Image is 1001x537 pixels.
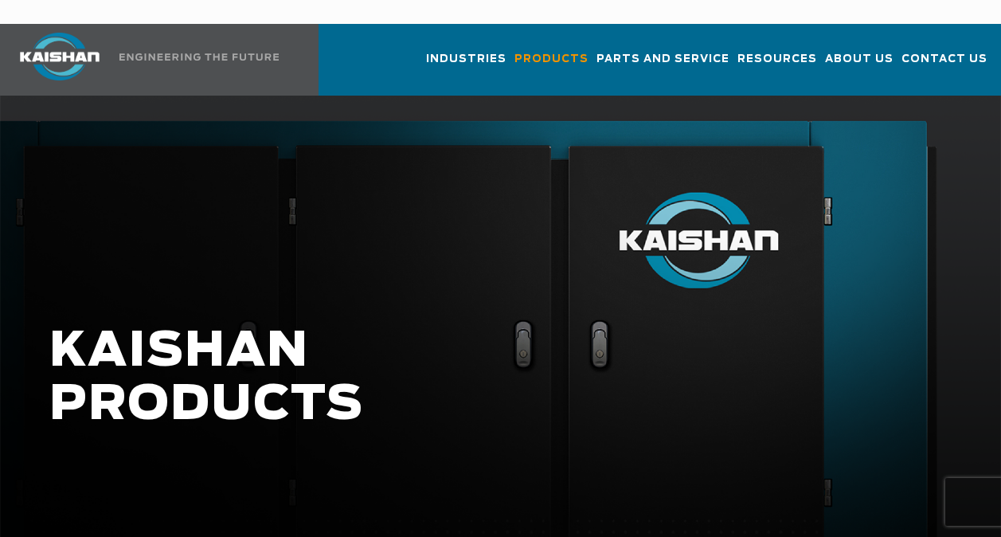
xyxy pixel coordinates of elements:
[737,50,817,69] span: Resources
[596,38,729,92] a: Parts and Service
[596,50,729,69] span: Parts and Service
[426,38,506,92] a: Industries
[825,50,893,69] span: About Us
[49,325,798,432] h1: KAISHAN PRODUCTS
[825,38,893,92] a: About Us
[119,53,279,61] img: Engineering the future
[901,50,987,69] span: Contact Us
[426,50,506,69] span: Industries
[514,50,588,69] span: Products
[737,38,817,92] a: Resources
[514,38,588,92] a: Products
[901,38,987,92] a: Contact Us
